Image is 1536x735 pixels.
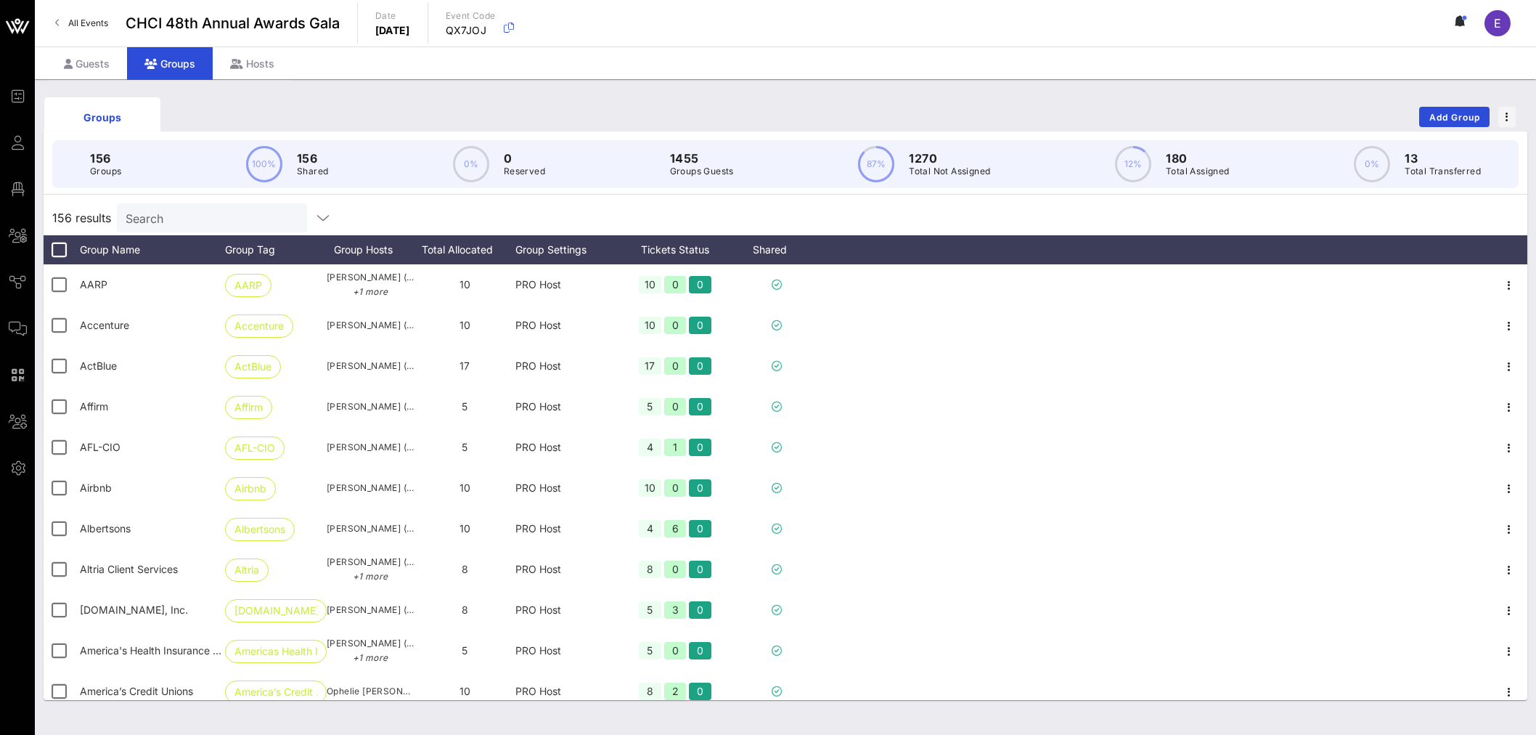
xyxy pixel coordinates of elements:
div: Group Hosts [327,235,414,264]
span: 8 [462,563,468,575]
span: America’s Credit Unions [80,685,193,697]
span: [PERSON_NAME] ([PERSON_NAME][EMAIL_ADDRESS][PERSON_NAME][DOMAIN_NAME]) [327,318,414,333]
span: AARP [80,278,107,291]
span: [PERSON_NAME] ([EMAIL_ADDRESS][PERSON_NAME][DOMAIN_NAME]) [327,481,414,495]
span: ActBlue [234,356,271,378]
span: 5 [462,644,467,657]
span: 10 [459,685,470,697]
span: Albertsons [234,519,285,540]
p: Groups Guests [670,164,734,179]
div: 5 [639,601,661,619]
span: CHCI 48th Annual Awards Gala [126,12,340,34]
div: 0 [689,683,711,700]
div: 0 [689,398,711,415]
div: PRO Host [515,386,617,427]
div: 0 [689,520,711,537]
div: PRO Host [515,468,617,508]
span: Accenture [80,319,129,331]
div: 0 [689,479,711,497]
div: Guests [46,47,127,80]
div: 3 [664,601,687,619]
div: 2 [664,683,687,700]
span: Airbnb [234,478,266,500]
div: E [1484,10,1511,36]
span: Americas Health I… [234,641,317,662]
div: Groups [55,110,150,125]
p: Event Code [446,9,496,23]
span: ActBlue [80,360,117,372]
div: 0 [689,357,711,375]
span: 10 [459,482,470,494]
span: [PERSON_NAME] ([PERSON_NAME][EMAIL_ADDRESS][DOMAIN_NAME]) [327,603,414,617]
span: Airbnb [80,482,112,494]
div: PRO Host [515,264,617,305]
p: 156 [90,150,121,167]
div: 5 [639,642,661,659]
div: 0 [689,317,711,334]
span: Affirm [234,397,263,418]
div: 6 [664,520,687,537]
div: 0 [664,317,687,334]
div: 0 [689,561,711,578]
div: Group Settings [515,235,617,264]
span: [PERSON_NAME] ([EMAIL_ADDRESS][PERSON_NAME][DOMAIN_NAME]) [327,521,414,536]
div: 10 [639,317,661,334]
span: America's Health Insurance Plan (AHIP) [80,644,267,657]
span: All Events [68,17,108,28]
span: [PERSON_NAME] ([PERSON_NAME][EMAIL_ADDRESS][PERSON_NAME][DOMAIN_NAME]) [327,399,414,414]
span: 10 [459,278,470,291]
p: +1 more [327,651,414,665]
span: 156 results [52,209,111,227]
span: [PERSON_NAME] ([EMAIL_ADDRESS][DOMAIN_NAME]) [327,359,414,373]
div: Total Allocated [414,235,515,264]
div: 17 [639,357,661,375]
span: Affirm [80,400,108,413]
span: 5 [462,441,467,453]
span: Amazon.com, Inc. [80,604,188,616]
div: 10 [639,479,661,497]
span: 8 [462,604,468,616]
p: 1270 [909,150,990,167]
div: PRO Host [515,346,617,386]
div: Group Tag [225,235,327,264]
div: PRO Host [515,671,617,712]
p: Total Not Assigned [909,164,990,179]
span: Add Group [1429,112,1481,123]
div: 0 [664,276,687,293]
div: PRO Host [515,427,617,468]
span: AARP [234,275,262,296]
div: 0 [664,357,687,375]
span: Albertsons [80,522,131,535]
div: 0 [689,601,711,619]
span: 10 [459,319,470,331]
span: [PERSON_NAME] ([PERSON_NAME][EMAIL_ADDRESS][PERSON_NAME][DOMAIN_NAME]) [327,555,414,584]
p: 1455 [670,150,734,167]
span: 5 [462,400,467,413]
p: Shared [297,164,328,179]
p: Total Assigned [1166,164,1230,179]
div: 8 [639,561,661,578]
span: Altria [234,559,259,581]
div: Tickets Status [617,235,733,264]
div: Shared [733,235,820,264]
div: 0 [689,276,711,293]
p: +1 more [327,285,414,299]
p: 156 [297,150,328,167]
div: 0 [664,561,687,578]
div: 0 [664,398,687,415]
span: [PERSON_NAME] ([EMAIL_ADDRESS][DOMAIN_NAME]) [327,270,414,299]
div: PRO Host [515,590,617,630]
p: [DATE] [375,23,410,38]
div: Hosts [213,47,292,80]
span: 10 [459,522,470,535]
div: 4 [639,520,661,537]
div: PRO Host [515,630,617,671]
div: 0 [689,439,711,456]
div: 0 [664,642,687,659]
div: 5 [639,398,661,415]
p: QX7JOJ [446,23,496,38]
span: America’s Credit … [234,681,317,703]
span: [PERSON_NAME] ([EMAIL_ADDRESS][DOMAIN_NAME]) [327,636,414,665]
div: 0 [664,479,687,497]
p: Reserved [504,164,545,179]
